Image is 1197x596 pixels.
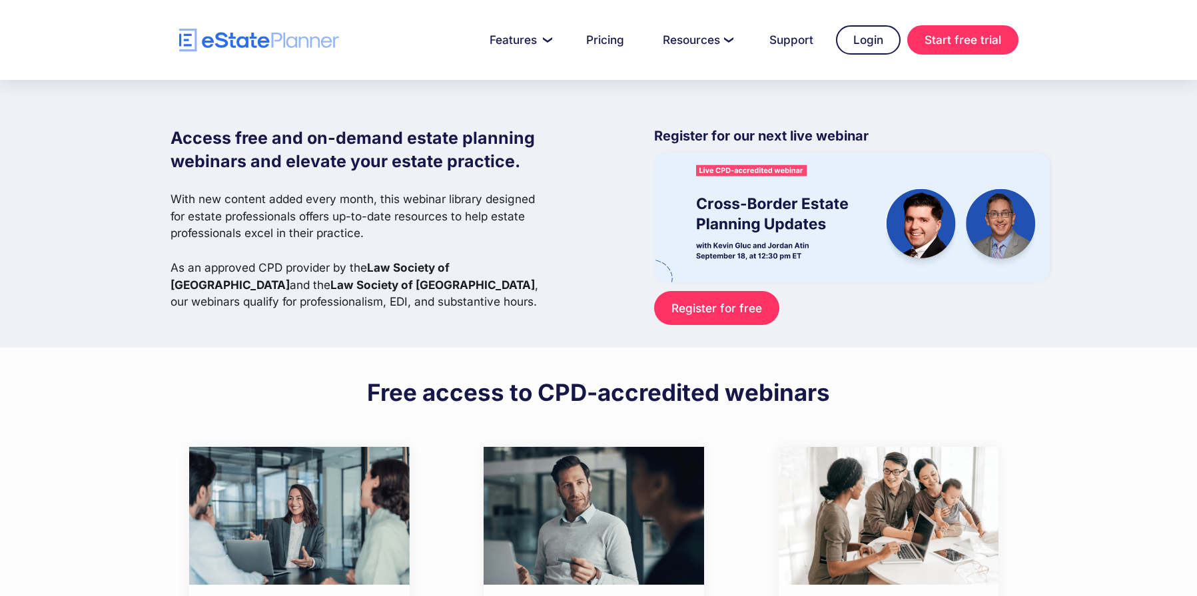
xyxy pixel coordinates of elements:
[171,190,549,310] p: With new content added every month, this webinar library designed for estate professionals offers...
[171,260,450,292] strong: Law Society of [GEOGRAPHIC_DATA]
[654,127,1050,152] p: Register for our next live webinar
[907,25,1018,55] a: Start free trial
[654,291,779,325] a: Register for free
[171,127,549,173] h1: Access free and on-demand estate planning webinars and elevate your estate practice.
[647,27,747,53] a: Resources
[474,27,564,53] a: Features
[836,25,901,55] a: Login
[654,152,1050,282] img: eState Academy webinar
[753,27,829,53] a: Support
[367,378,830,407] h2: Free access to CPD-accredited webinars
[570,27,640,53] a: Pricing
[179,29,339,52] a: home
[330,278,535,292] strong: Law Society of [GEOGRAPHIC_DATA]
